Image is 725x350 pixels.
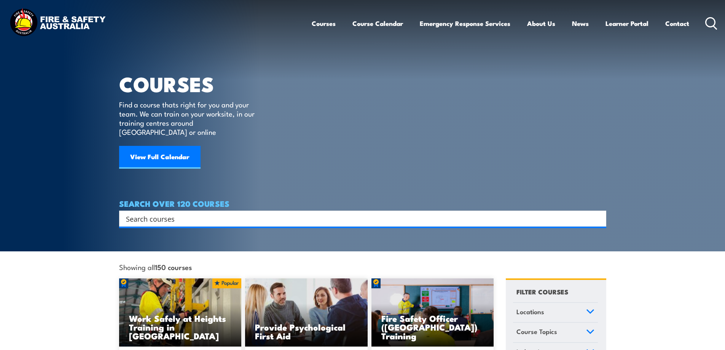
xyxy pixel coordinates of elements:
h4: SEARCH OVER 120 COURSES [119,199,606,208]
span: Locations [516,307,544,317]
span: Course Topics [516,326,557,337]
a: Locations [513,303,598,323]
a: Emergency Response Services [420,13,510,34]
a: Fire Safety Officer ([GEOGRAPHIC_DATA]) Training [371,278,494,347]
form: Search form [127,213,591,224]
a: Provide Psychological First Aid [245,278,368,347]
a: About Us [527,13,555,34]
a: Learner Portal [605,13,649,34]
h1: COURSES [119,75,266,93]
a: Course Topics [513,323,598,342]
img: Work Safely at Heights Training (1) [119,278,242,347]
h3: Work Safely at Heights Training in [GEOGRAPHIC_DATA] [129,314,232,340]
a: View Full Calendar [119,146,201,169]
h4: FILTER COURSES [516,286,568,297]
a: Contact [665,13,689,34]
a: News [572,13,589,34]
span: Showing all [119,263,192,271]
a: Course Calendar [352,13,403,34]
h3: Provide Psychological First Aid [255,323,358,340]
a: Courses [312,13,336,34]
a: Work Safely at Heights Training in [GEOGRAPHIC_DATA] [119,278,242,347]
h3: Fire Safety Officer ([GEOGRAPHIC_DATA]) Training [381,314,484,340]
strong: 150 courses [155,262,192,272]
button: Search magnifier button [593,213,604,224]
input: Search input [126,213,590,224]
img: Mental Health First Aid Training Course from Fire & Safety Australia [245,278,368,347]
img: Fire Safety Advisor [371,278,494,347]
p: Find a course thats right for you and your team. We can train on your worksite, in our training c... [119,100,258,136]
